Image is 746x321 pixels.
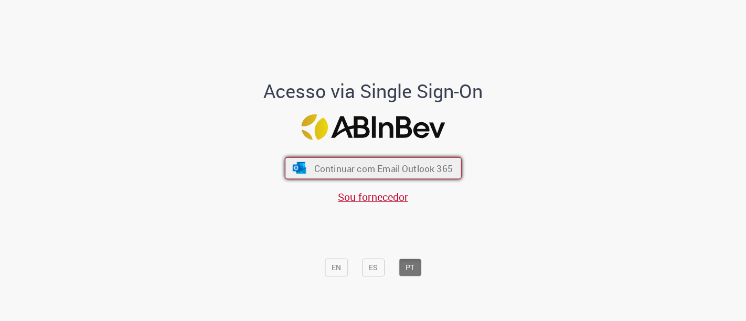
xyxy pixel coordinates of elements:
h1: Acesso via Single Sign-On [228,81,519,102]
button: ícone Azure/Microsoft 360 Continuar com Email Outlook 365 [285,157,462,179]
a: Sou fornecedor [338,190,408,204]
button: PT [399,259,421,276]
button: EN [325,259,348,276]
img: Logo ABInBev [301,114,445,140]
img: ícone Azure/Microsoft 360 [292,162,307,174]
button: ES [362,259,385,276]
span: Continuar com Email Outlook 365 [314,162,452,174]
